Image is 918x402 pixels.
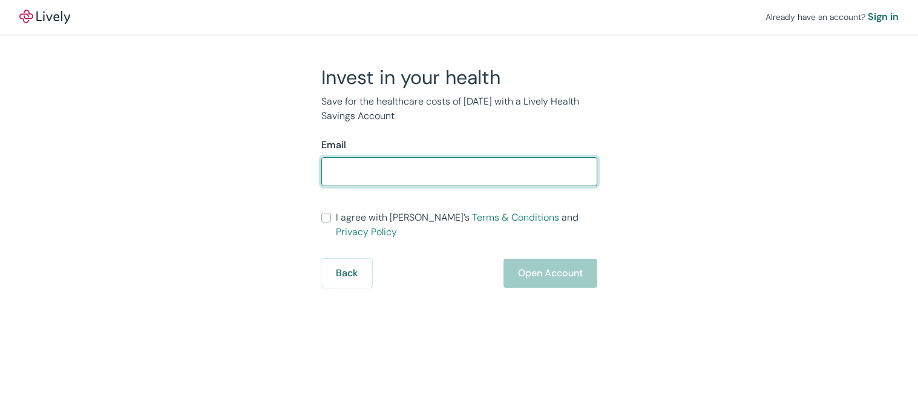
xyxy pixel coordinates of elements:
[321,65,597,89] h2: Invest in your health
[321,259,372,288] button: Back
[321,94,597,123] p: Save for the healthcare costs of [DATE] with a Lively Health Savings Account
[868,10,899,24] a: Sign in
[19,10,70,24] img: Lively
[336,225,397,238] a: Privacy Policy
[766,10,899,24] div: Already have an account?
[19,10,70,24] a: LivelyLively
[321,138,346,152] label: Email
[336,210,597,239] span: I agree with [PERSON_NAME]’s and
[472,211,559,224] a: Terms & Conditions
